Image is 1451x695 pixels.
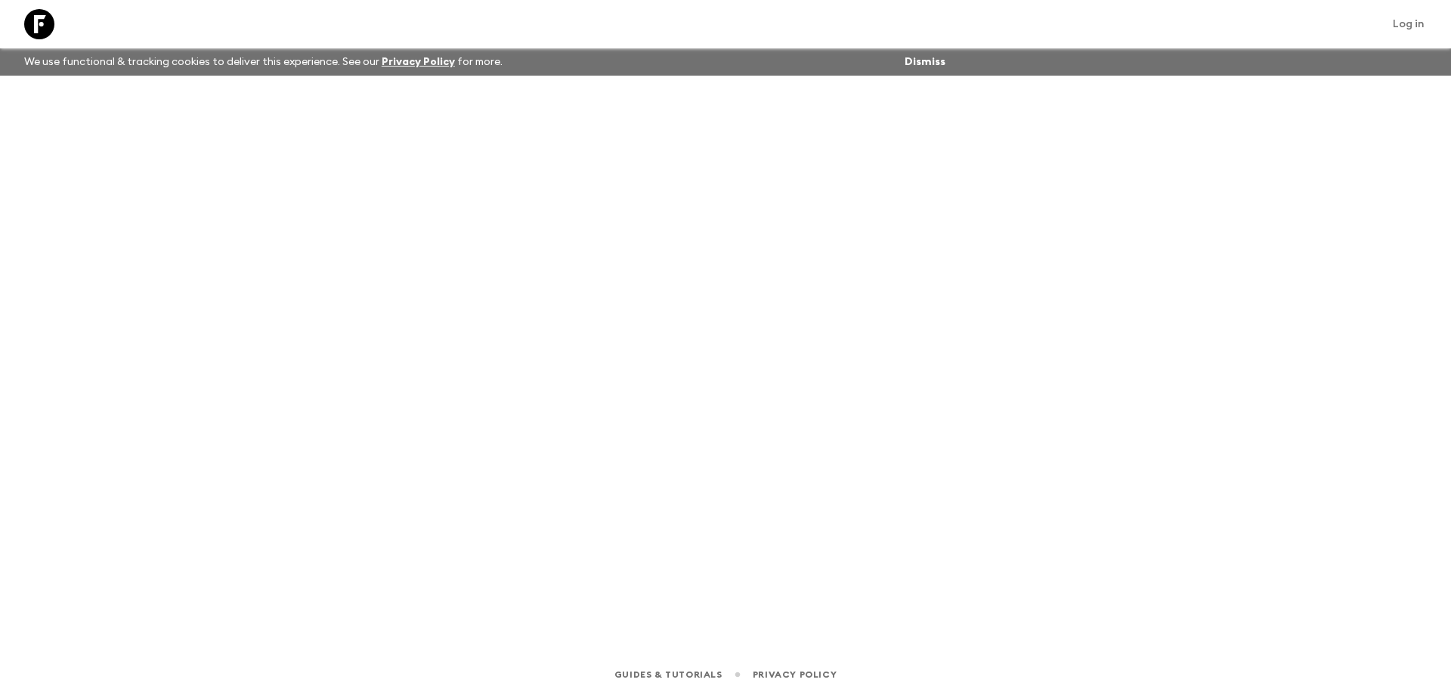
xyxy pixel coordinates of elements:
a: Privacy Policy [382,57,455,67]
a: Log in [1384,14,1433,35]
a: Guides & Tutorials [614,666,722,683]
a: Privacy Policy [753,666,837,683]
button: Dismiss [901,51,949,73]
p: We use functional & tracking cookies to deliver this experience. See our for more. [18,48,509,76]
